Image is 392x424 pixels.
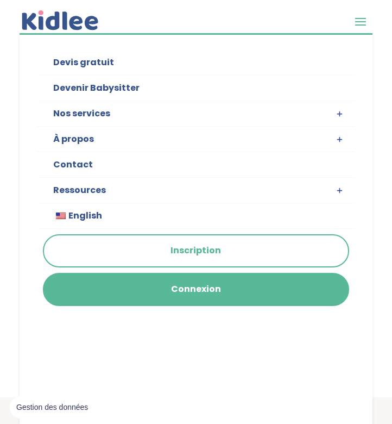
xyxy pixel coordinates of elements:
[37,50,355,76] a: Devis gratuit
[16,403,88,413] span: Gestion des données
[37,203,355,229] a: en_USEnglish
[37,178,355,203] a: Ressources
[37,152,355,178] a: Contact
[10,396,94,419] button: Gestion des données
[37,101,355,127] a: Nos services
[68,209,102,222] span: English
[37,127,355,152] a: À propos
[37,76,355,101] a: Devenir Babysitter
[56,213,66,219] img: English
[44,235,349,266] a: Inscription
[44,274,349,305] a: Connexion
